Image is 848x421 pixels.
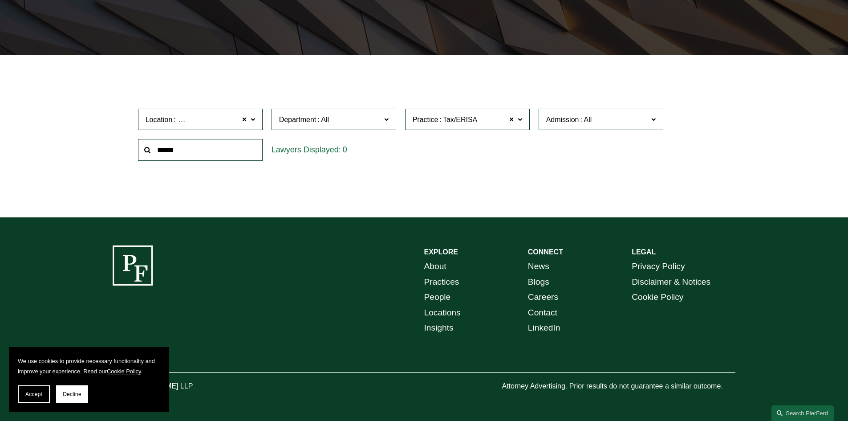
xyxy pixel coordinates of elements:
a: Locations [424,305,461,321]
a: Insights [424,320,454,336]
button: Decline [56,385,88,403]
span: Department [279,116,316,123]
a: LinkedIn [528,320,560,336]
a: Privacy Policy [632,259,685,274]
span: 0 [343,145,347,154]
span: Admission [546,116,579,123]
span: [GEOGRAPHIC_DATA] [177,114,252,126]
strong: EXPLORE [424,248,458,256]
a: Contact [528,305,557,321]
span: Tax/ERISA [443,114,477,126]
span: Accept [25,391,42,397]
span: Practice [413,116,438,123]
span: Decline [63,391,81,397]
p: We use cookies to provide necessary functionality and improve your experience. Read our . [18,356,160,376]
a: Search this site [771,405,834,421]
section: Cookie banner [9,347,169,412]
a: About [424,259,446,274]
p: Attorney Advertising. Prior results do not guarantee a similar outcome. [502,380,735,393]
strong: LEGAL [632,248,656,256]
a: Careers [528,290,558,305]
a: Practices [424,274,459,290]
a: News [528,259,549,274]
a: Cookie Policy [107,368,141,375]
a: Cookie Policy [632,290,683,305]
a: People [424,290,451,305]
button: Accept [18,385,50,403]
strong: CONNECT [528,248,563,256]
p: © [PERSON_NAME] LLP [113,380,243,393]
a: Disclaimer & Notices [632,274,710,290]
a: Blogs [528,274,549,290]
span: Location [146,116,173,123]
